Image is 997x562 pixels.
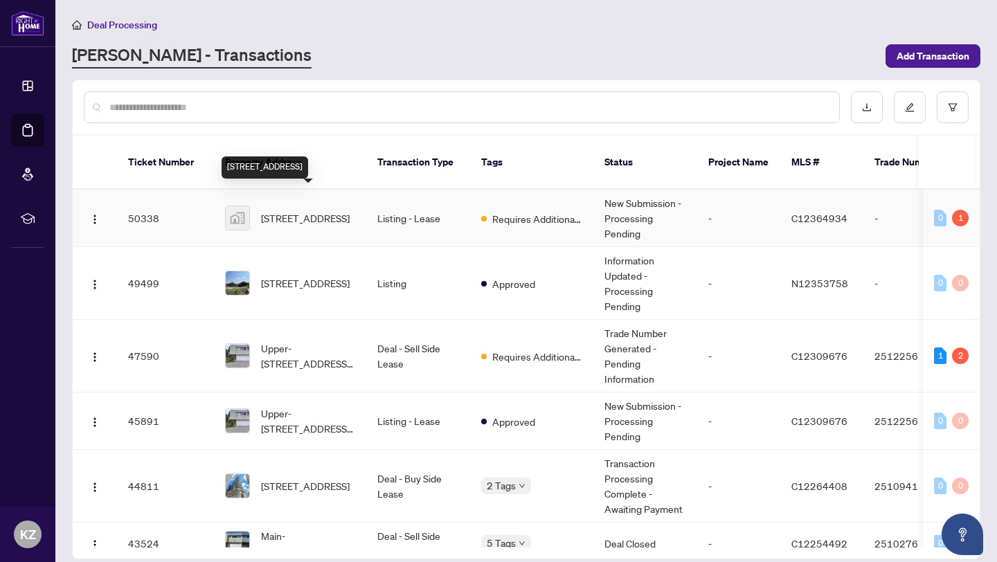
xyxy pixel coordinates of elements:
[697,392,780,450] td: -
[593,247,697,320] td: Information Updated - Processing Pending
[934,535,946,552] div: 0
[791,212,847,224] span: C12364934
[117,320,214,392] td: 47590
[593,392,697,450] td: New Submission - Processing Pending
[89,417,100,428] img: Logo
[934,413,946,429] div: 0
[863,392,960,450] td: 2512256
[11,10,44,36] img: logo
[261,341,355,371] span: Upper-[STREET_ADDRESS][PERSON_NAME]
[697,190,780,247] td: -
[89,279,100,290] img: Logo
[84,207,106,229] button: Logo
[261,275,350,291] span: [STREET_ADDRESS]
[492,276,535,291] span: Approved
[780,136,863,190] th: MLS #
[226,344,249,368] img: thumbnail-img
[117,136,214,190] th: Ticket Number
[934,347,946,364] div: 1
[261,528,355,559] span: Main-[STREET_ADDRESS][PERSON_NAME]
[862,102,872,112] span: download
[87,19,157,31] span: Deal Processing
[934,210,946,226] div: 0
[89,482,100,493] img: Logo
[791,480,847,492] span: C12264408
[487,535,516,551] span: 5 Tags
[222,156,308,179] div: [STREET_ADDRESS]
[261,210,350,226] span: [STREET_ADDRESS]
[117,247,214,320] td: 49499
[863,247,960,320] td: -
[366,136,470,190] th: Transaction Type
[470,136,593,190] th: Tags
[366,320,470,392] td: Deal - Sell Side Lease
[697,320,780,392] td: -
[487,478,516,493] span: 2 Tags
[117,450,214,523] td: 44811
[89,214,100,225] img: Logo
[942,514,983,555] button: Open asap
[863,450,960,523] td: 2510941
[952,275,969,291] div: 0
[519,482,526,489] span: down
[791,537,847,550] span: C12254492
[117,190,214,247] td: 50338
[863,320,960,392] td: 2512256
[492,211,582,226] span: Requires Additional Docs
[897,45,969,67] span: Add Transaction
[894,91,926,123] button: edit
[84,410,106,432] button: Logo
[519,540,526,547] span: down
[261,478,350,493] span: [STREET_ADDRESS]
[593,450,697,523] td: Transaction Processing Complete - Awaiting Payment
[791,350,847,362] span: C12309676
[937,91,969,123] button: filter
[366,392,470,450] td: Listing - Lease
[366,190,470,247] td: Listing - Lease
[948,102,958,112] span: filter
[84,345,106,367] button: Logo
[593,320,697,392] td: Trade Number Generated - Pending Information
[697,450,780,523] td: -
[117,392,214,450] td: 45891
[905,102,915,112] span: edit
[791,277,848,289] span: N12353758
[226,206,249,230] img: thumbnail-img
[952,347,969,364] div: 2
[89,539,100,550] img: Logo
[593,136,697,190] th: Status
[934,275,946,291] div: 0
[952,210,969,226] div: 1
[934,478,946,494] div: 0
[84,532,106,554] button: Logo
[89,352,100,363] img: Logo
[84,475,106,497] button: Logo
[20,525,36,544] span: KZ
[72,44,312,69] a: [PERSON_NAME] - Transactions
[226,271,249,295] img: thumbnail-img
[214,136,366,190] th: Property Address
[697,247,780,320] td: -
[593,190,697,247] td: New Submission - Processing Pending
[863,136,960,190] th: Trade Number
[84,272,106,294] button: Logo
[886,44,980,68] button: Add Transaction
[366,450,470,523] td: Deal - Buy Side Lease
[851,91,883,123] button: download
[366,247,470,320] td: Listing
[952,478,969,494] div: 0
[72,20,82,30] span: home
[226,409,249,433] img: thumbnail-img
[226,474,249,498] img: thumbnail-img
[226,532,249,555] img: thumbnail-img
[697,136,780,190] th: Project Name
[791,415,847,427] span: C12309676
[863,190,960,247] td: -
[492,414,535,429] span: Approved
[952,413,969,429] div: 0
[492,349,582,364] span: Requires Additional Docs
[261,406,355,436] span: Upper-[STREET_ADDRESS][PERSON_NAME]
